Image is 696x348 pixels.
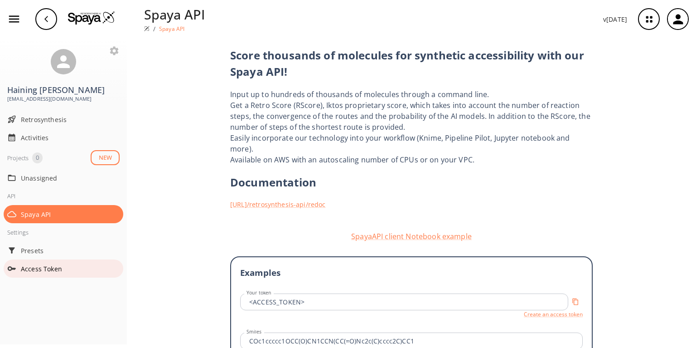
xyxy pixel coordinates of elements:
[524,310,583,318] button: Create an access token
[240,266,583,279] h3: Examples
[7,85,120,95] h3: Haining [PERSON_NAME]
[230,154,593,165] div: Available on AWS with an autoscaling number of CPUs or on your VPC.
[230,174,593,191] h2: Documentation
[91,150,120,165] button: NEW
[603,15,627,24] p: v [DATE]
[7,95,120,103] span: [EMAIL_ADDRESS][DOMAIN_NAME]
[230,231,593,242] button: SpayaAPI client Notebook example
[230,132,593,154] div: Easily incorporate our technology into your workflow (Knime, Pipeline Pilot, Jupyter notebook and...
[159,25,184,33] p: Spaya API
[21,264,120,274] span: Access Token
[68,11,115,25] img: Logo Spaya
[21,115,120,124] span: Retrosynthesis
[4,241,123,260] div: Presets
[21,173,120,183] span: Unassigned
[246,289,271,296] label: Your token
[4,260,123,278] div: Access Token
[21,133,120,142] span: Activities
[4,169,123,187] div: Unassigned
[246,328,262,335] label: Smiles
[230,100,593,132] div: Get a Retro Score (RScore), Iktos proprietary score, which takes into account the number of react...
[7,152,29,163] div: Projects
[230,47,593,80] h2: Score thousands of molecules for synthetic accessibility with our Spaya API!
[153,24,155,34] li: /
[21,246,120,255] span: Presets
[230,89,593,100] div: Input up to hundreds of thousands of molecules through a command line.
[568,294,583,309] button: Copy to clipboard
[4,110,123,128] div: Retrosynthesis
[4,128,123,147] div: Activities
[230,200,593,209] a: [URL]/retrosynthesis-api/redoc
[144,5,205,24] p: Spaya API
[32,153,43,162] span: 0
[144,26,150,31] img: Spaya logo
[21,210,120,219] span: Spaya API
[4,205,123,223] div: Spaya API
